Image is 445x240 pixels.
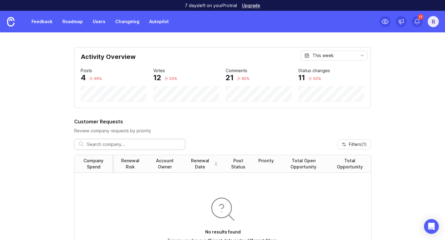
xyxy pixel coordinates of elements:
[118,158,142,170] div: Renewal Risk
[89,16,109,27] a: Users
[428,16,439,27] button: R
[313,76,321,81] div: 90 %
[208,194,238,224] img: svg+xml;base64,PHN2ZyB3aWR0aD0iOTYiIGhlaWdodD0iOTYiIGZpbGw9Im5vbmUiIHhtbG5zPSJodHRwOi8vd3d3LnczLm...
[361,142,367,147] span: ( 1 )
[81,67,92,74] div: Posts
[226,67,247,74] div: Comments
[337,139,371,149] button: Filters(1)
[74,118,371,125] h2: Customer Requests
[74,128,371,134] p: Review company requests by priority
[169,76,177,81] div: 29 %
[153,67,165,74] div: Votes
[146,16,172,27] a: Autopilot
[188,158,212,170] div: Renewal Date
[424,219,439,234] div: Open Intercom Messenger
[81,74,86,81] div: 4
[333,158,366,170] div: Total Opportunity
[153,74,161,81] div: 12
[418,14,423,20] span: 17
[81,54,364,65] div: Activity Overview
[185,2,237,9] p: 7 days left on your Pro trial
[284,158,324,170] div: Total Open Opportunity
[312,52,334,59] div: This week
[94,76,102,81] div: 96 %
[258,158,274,164] div: Priority
[152,158,178,170] div: Account Owner
[79,158,108,170] div: Company Spend
[357,53,367,58] svg: toggle icon
[226,74,234,81] div: 21
[59,16,87,27] a: Roadmap
[87,141,181,148] input: Search company...
[28,16,56,27] a: Feedback
[7,17,15,27] img: Canny Home
[298,74,305,81] div: 11
[242,76,249,81] div: 82 %
[298,67,330,74] div: Status changes
[228,158,248,170] div: Post Status
[112,16,143,27] a: Changelog
[205,229,241,235] p: No results found
[242,3,260,8] a: Upgrade
[349,141,367,147] span: Filters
